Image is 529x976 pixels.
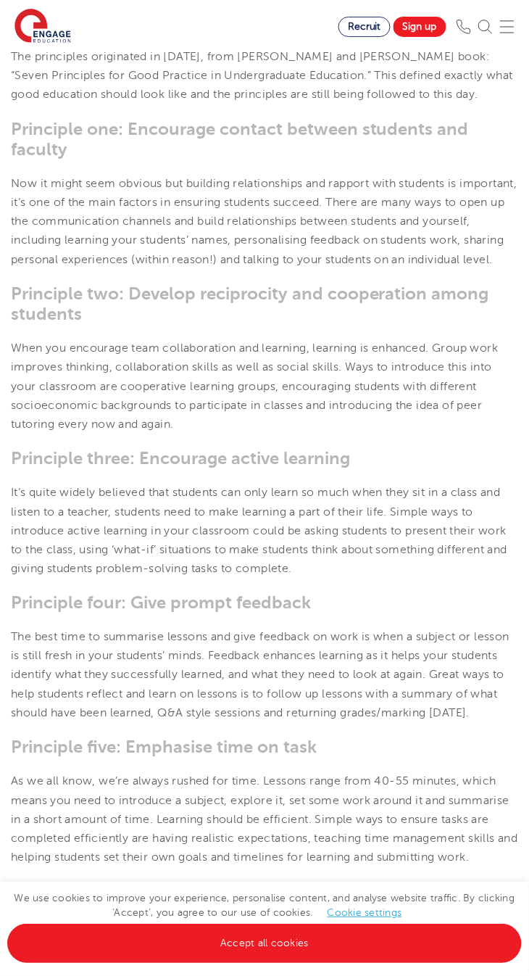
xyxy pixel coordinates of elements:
[7,925,522,964] a: Accept all cookies
[457,20,471,34] img: Phone
[11,119,518,160] h3: Principle one: Encourage contact between students and faculty
[11,593,518,613] h3: Principle four: Give prompt feedback
[393,17,446,37] a: Sign up
[11,628,518,723] p: The best time to summarise lessons and give feedback on work is when a subject or lesson is still...
[338,17,391,37] a: Recruit
[500,20,515,34] img: Mobile Menu
[14,9,71,45] img: Engage Education
[11,50,513,102] span: The principles originated in [DATE], from [PERSON_NAME] and [PERSON_NAME] book: “Seven Principles...
[478,20,493,34] img: Search
[11,483,518,578] p: It’s quite widely believed that students can only learn so much when they sit in a class and list...
[11,174,518,269] p: Now it might seem obvious but building relationships and rapport with students is important, it’s...
[11,284,518,324] h3: Principle two: Develop reciprocity and cooperation among students
[11,772,518,867] p: As we all know, we’re always rushed for time. Lessons range from 40-55 minutes, which means you n...
[328,908,402,919] a: Cookie settings
[7,893,522,949] span: We use cookies to improve your experience, personalise content, and analyse website traffic. By c...
[11,448,518,468] h3: Principle three: Encourage active learning
[11,737,518,758] h3: Principle five: Emphasise time on task
[11,339,518,434] p: When you encourage team collaboration and learning, learning is enhanced. Group work improves thi...
[348,21,381,32] span: Recruit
